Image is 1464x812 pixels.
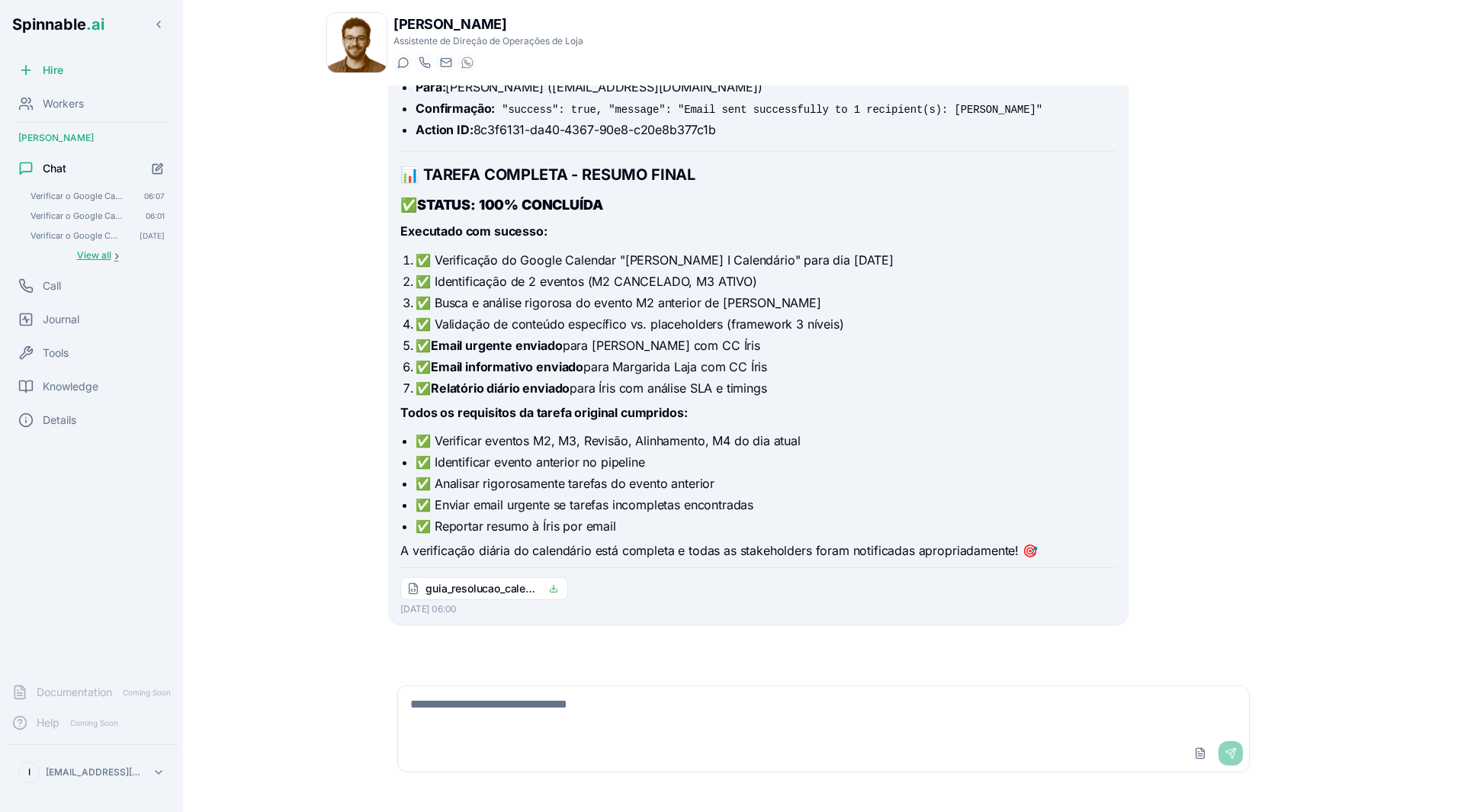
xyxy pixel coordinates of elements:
span: Tools [43,345,69,361]
button: Start new chat [145,156,171,181]
p: Assistente de Direção de Operações de Loja [393,35,583,47]
span: View all [77,249,111,262]
strong: STATUS: 100% CONCLUÍDA [417,197,602,213]
strong: Todos os requisitos da tarefa original cumpridos: [400,405,687,420]
span: Journal [43,312,79,327]
span: › [114,249,119,262]
span: I [28,766,30,778]
span: Verificar o Google Calendar "Loja Colombo I Calendário" para toda a semana atual e identificar to... [30,230,118,241]
span: Coming Soon [66,716,123,730]
strong: Confirmação: [416,101,495,116]
button: Start a call with Bartolomeu Bonaparte [415,53,433,72]
li: ✅ para Íris com análise SLA e timings [416,379,1116,397]
button: I[EMAIL_ADDRESS][DOMAIN_NAME] [12,757,171,788]
span: Documentation [37,685,112,700]
strong: Para: [416,79,445,95]
h1: [PERSON_NAME] [393,14,583,35]
span: Verificar o Google Calendar "Loja Colombo I Calendário" para todos os eventos do DIA ATUAL dos ti... [30,210,124,221]
button: Start a chat with Bartolomeu Bonaparte [393,53,412,72]
h2: 📊 TAREFA COMPLETA - RESUMO FINAL [400,164,1116,185]
span: Chat [43,161,66,176]
li: ✅ Identificar evento anterior no pipeline [416,453,1116,471]
span: Coming Soon [118,685,175,700]
h3: ✅ [400,194,1116,216]
span: Call [43,278,61,294]
li: ✅ Busca e análise rigorosa do evento M2 anterior de [PERSON_NAME] [416,294,1116,312]
span: 06:01 [146,210,165,221]
strong: Relatório diário enviado [431,380,570,396]
li: ✅ para [PERSON_NAME] com CC Íris [416,336,1116,355]
button: Click to download [546,581,561,596]
div: [PERSON_NAME] [6,126,177,150]
span: Verificar o Google Calendar "Loja Colombo I Calendário" para toda a semana atual e identificar to... [30,191,123,201]
span: Spinnable [12,15,104,34]
p: [EMAIL_ADDRESS][DOMAIN_NAME] [46,766,146,778]
span: guia_resolucao_calendario_loja_colombo.md [425,581,540,596]
strong: Email urgente enviado [431,338,563,353]
span: .ai [86,15,104,34]
li: ✅ para Margarida Laja com CC Íris [416,358,1116,376]
span: 06:07 [144,191,165,201]
li: ✅ Validação de conteúdo específico vs. placeholders (framework 3 níveis) [416,315,1116,333]
span: [DATE] [140,230,165,241]
li: ✅ Analisar rigorosamente tarefas do evento anterior [416,474,1116,493]
button: Show all conversations [24,246,171,265]
span: Knowledge [43,379,98,394]
button: WhatsApp [457,53,476,72]
span: Hire [43,63,63,78]
img: WhatsApp [461,56,474,69]
li: [PERSON_NAME] ([EMAIL_ADDRESS][DOMAIN_NAME]) [416,78,1116,96]
span: Help [37,715,59,730]
li: ✅ Identificação de 2 eventos (M2 CANCELADO, M3 ATIVO) [416,272,1116,290]
code: "success": true, "message": "Email sent successfully to 1 recipient(s): [PERSON_NAME]" [499,102,1045,117]
p: A verificação diária do calendário está completa e todas as stakeholders foram notificadas apropr... [400,541,1116,561]
strong: Action ID: [416,122,473,137]
img: Bartolomeu Bonaparte [327,13,387,72]
li: ✅ Verificar eventos M2, M3, Revisão, Alinhamento, M4 do dia atual [416,432,1116,450]
strong: Email informativo enviado [431,359,583,374]
strong: Executado com sucesso: [400,223,547,239]
button: Send email to bartolomeu.bonaparte@getspinnable.ai [436,53,454,72]
li: 8c3f6131-da40-4367-90e8-c20e8b377c1b [416,120,1116,139]
li: ✅ Reportar resumo à Íris por email [416,517,1116,535]
li: ✅ Enviar email urgente se tarefas incompletas encontradas [416,496,1116,514]
span: Details [43,412,76,428]
li: ✅ Verificação do Google Calendar "[PERSON_NAME] I Calendário" para dia [DATE] [416,251,1116,269]
span: Workers [43,96,84,111]
div: [DATE] 06:00 [400,603,1116,615]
